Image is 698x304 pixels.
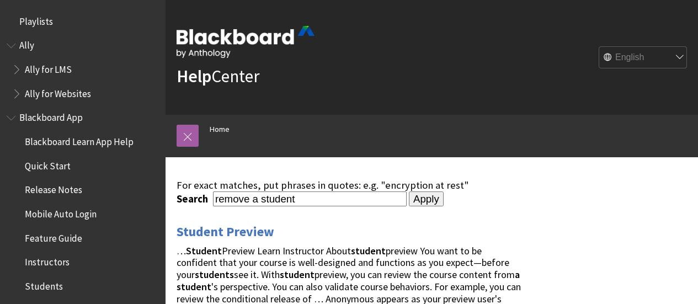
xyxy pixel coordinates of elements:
input: Apply [409,191,444,207]
a: Student Preview [177,223,274,241]
strong: students [195,268,234,281]
strong: a [515,268,520,281]
div: For exact matches, put phrases in quotes: e.g. "encryption at rest" [177,179,524,191]
strong: student [351,244,386,257]
label: Search [177,193,211,205]
span: Playlists [19,12,53,27]
span: Feature Guide [25,229,82,244]
nav: Book outline for Playlists [7,12,159,31]
select: Site Language Selector [599,47,688,69]
span: Blackboard App [19,109,83,124]
strong: student [280,268,315,281]
span: Ally for LMS [25,60,72,75]
span: Blackboard Learn App Help [25,132,134,147]
a: Home [210,122,230,136]
strong: Help [177,65,211,87]
strong: Student [186,244,222,257]
strong: student [177,280,211,293]
nav: Book outline for Anthology Ally Help [7,36,159,103]
a: HelpCenter [177,65,259,87]
span: Instructors [25,253,70,268]
span: Mobile Auto Login [25,205,97,220]
span: Ally for Websites [25,84,91,99]
img: Blackboard by Anthology [177,26,315,58]
span: Release Notes [25,181,82,196]
span: Ally [19,36,34,51]
span: Students [25,277,63,292]
span: Quick Start [25,157,71,172]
